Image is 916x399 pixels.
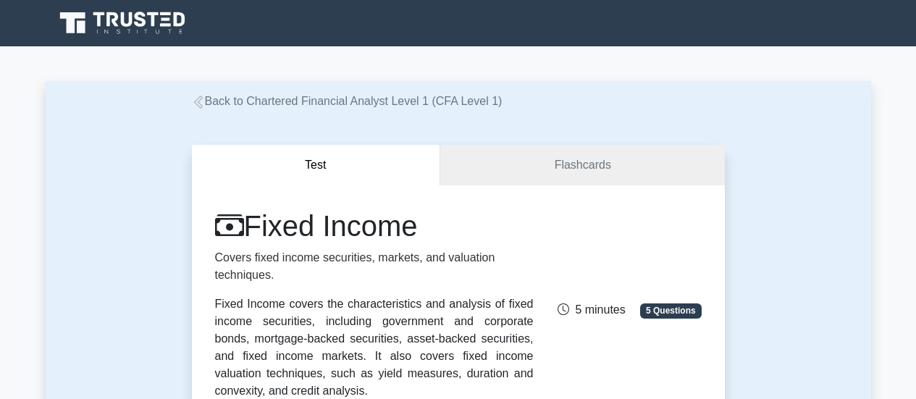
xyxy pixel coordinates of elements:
[215,209,534,243] h1: Fixed Income
[192,95,503,107] a: Back to Chartered Financial Analyst Level 1 (CFA Level 1)
[440,145,724,186] a: Flashcards
[192,145,441,186] button: Test
[558,303,625,316] span: 5 minutes
[640,303,701,318] span: 5 Questions
[215,249,534,284] p: Covers fixed income securities, markets, and valuation techniques.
